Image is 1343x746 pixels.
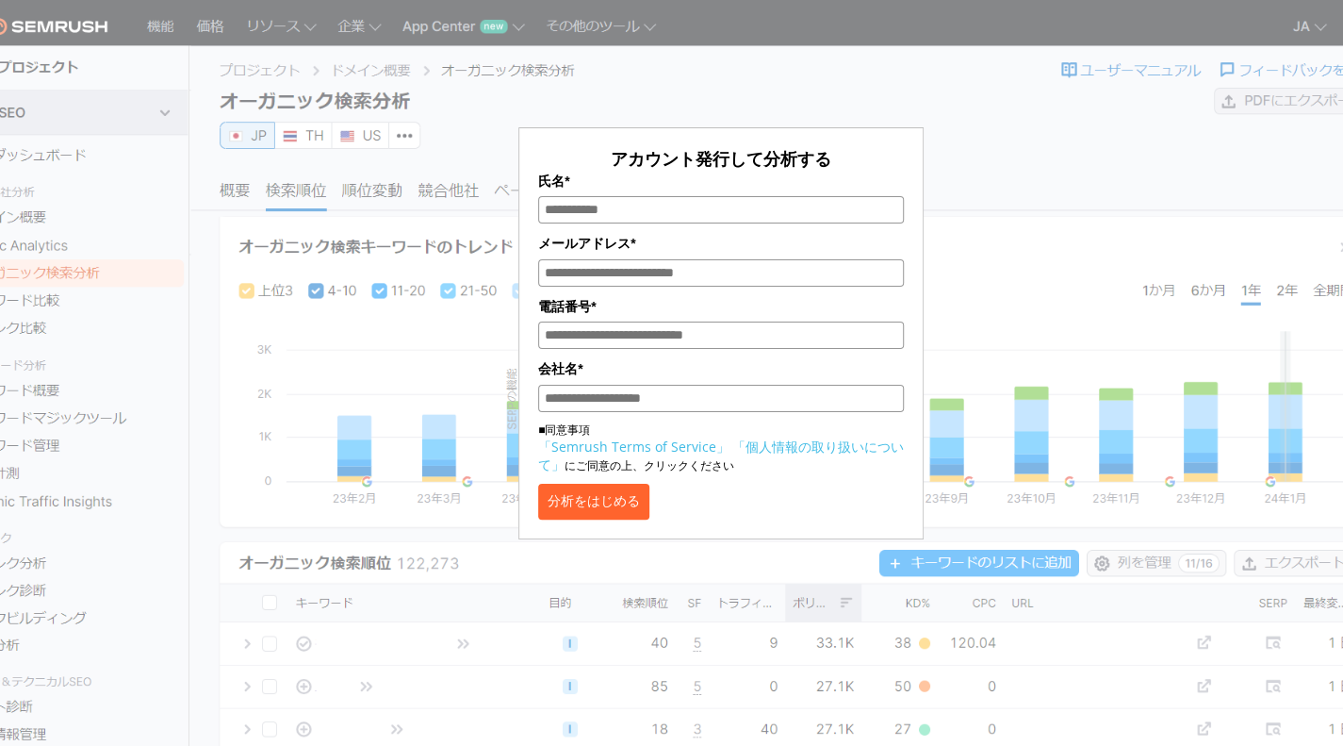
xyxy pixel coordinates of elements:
[538,438,904,473] a: 「個人情報の取り扱いについて」
[538,484,649,520] button: 分析をはじめる
[538,296,904,317] label: 電話番号*
[538,233,904,254] label: メールアドレス*
[538,422,904,474] p: ■同意事項 にご同意の上、クリックください
[611,147,831,170] span: アカウント発行して分析する
[538,438,729,456] a: 「Semrush Terms of Service」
